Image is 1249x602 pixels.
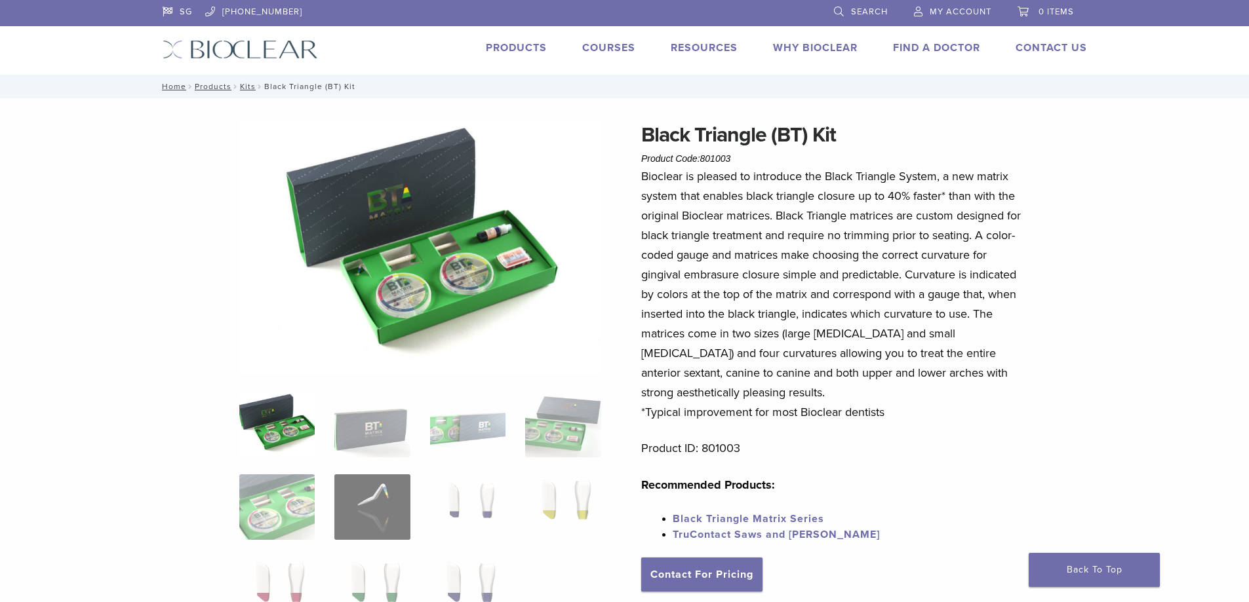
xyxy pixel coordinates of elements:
a: Resources [671,41,738,54]
img: Black Triangle (BT) Kit - Image 2 [334,392,410,457]
a: TruContact Saws and [PERSON_NAME] [673,528,880,541]
a: Contact Us [1016,41,1087,54]
a: Why Bioclear [773,41,858,54]
span: My Account [930,7,991,17]
strong: Recommended Products: [641,478,775,492]
img: Black Triangle (BT) Kit - Image 3 [430,392,506,457]
span: / [256,83,264,90]
img: Black Triangle (BT) Kit - Image 7 [430,474,506,540]
img: Black Triangle (BT) Kit - Image 5 [239,474,315,540]
img: Intro Black Triangle Kit-6 - Copy [239,119,601,375]
img: Black Triangle (BT) Kit - Image 6 [334,474,410,540]
span: 0 items [1039,7,1074,17]
span: / [186,83,195,90]
a: Products [195,82,231,91]
a: Home [158,82,186,91]
img: Bioclear [163,40,318,59]
span: Search [851,7,888,17]
p: Product ID: 801003 [641,438,1027,458]
nav: Black Triangle (BT) Kit [153,75,1097,98]
a: Find A Doctor [893,41,980,54]
span: 801003 [700,153,731,164]
a: Courses [582,41,635,54]
a: Products [486,41,547,54]
span: / [231,83,240,90]
img: Black Triangle (BT) Kit - Image 4 [525,392,601,457]
p: Bioclear is pleased to introduce the Black Triangle System, a new matrix system that enables blac... [641,166,1027,422]
a: Kits [240,82,256,91]
h1: Black Triangle (BT) Kit [641,119,1027,151]
a: Contact For Pricing [641,557,763,592]
span: Product Code: [641,153,730,164]
a: Back To Top [1029,553,1160,587]
a: Black Triangle Matrix Series [673,512,824,525]
img: Black Triangle (BT) Kit - Image 8 [525,474,601,540]
img: Intro-Black-Triangle-Kit-6-Copy-e1548792917662-324x324.jpg [239,392,315,457]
